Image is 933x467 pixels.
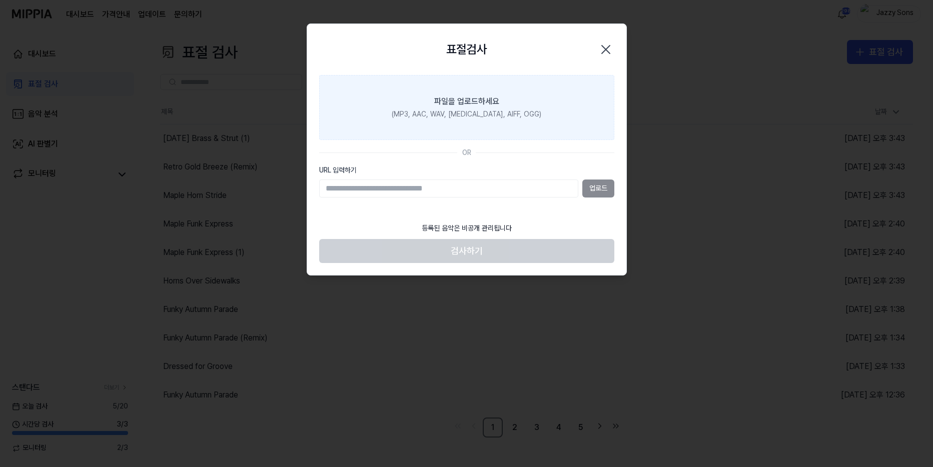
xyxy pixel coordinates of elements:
[319,165,614,175] label: URL 입력하기
[392,109,541,119] div: (MP3, AAC, WAV, [MEDICAL_DATA], AIFF, OGG)
[434,95,499,107] div: 파일을 업로드하세요
[462,148,471,158] div: OR
[416,217,518,239] div: 등록된 음악은 비공개 관리됩니다
[446,40,487,59] h2: 표절검사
